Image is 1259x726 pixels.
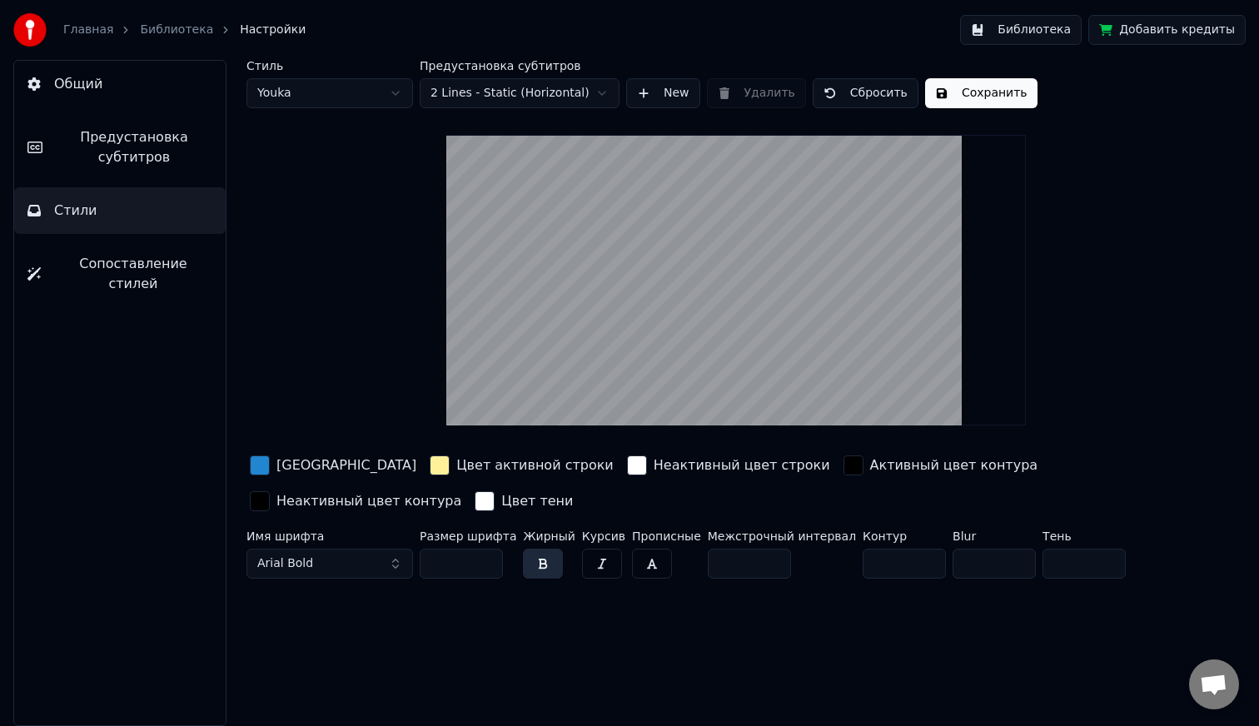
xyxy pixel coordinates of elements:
label: Blur [953,530,1036,542]
button: Цвет активной строки [426,452,617,479]
div: Цвет активной строки [456,455,614,475]
span: Общий [54,74,102,94]
button: New [626,78,700,108]
button: Неактивный цвет контура [246,488,465,515]
label: Контур [863,530,946,542]
span: Настройки [240,22,306,38]
span: Стили [54,201,97,221]
label: Имя шрифта [246,530,413,542]
label: Предустановка субтитров [420,60,620,72]
div: Неактивный цвет строки [654,455,830,475]
label: Курсив [582,530,625,542]
button: Активный цвет контура [840,452,1042,479]
button: Сбросить [813,78,918,108]
button: Неактивный цвет строки [624,452,834,479]
img: youka [13,13,47,47]
span: Предустановка субтитров [56,127,212,167]
label: Жирный [523,530,575,542]
button: Цвет тени [471,488,576,515]
div: [GEOGRAPHIC_DATA] [276,455,416,475]
button: Библиотека [960,15,1082,45]
button: Предустановка субтитров [14,114,226,181]
span: Сопоставление стилей [54,254,212,294]
label: Тень [1043,530,1126,542]
button: Стили [14,187,226,234]
a: Главная [63,22,113,38]
button: Сопоставление стилей [14,241,226,307]
div: Цвет тени [501,491,573,511]
button: Общий [14,61,226,107]
label: Межстрочный интервал [708,530,856,542]
span: Arial Bold [257,555,313,572]
div: Open chat [1189,659,1239,709]
label: Стиль [246,60,413,72]
button: Сохранить [925,78,1038,108]
div: Активный цвет контура [870,455,1038,475]
label: Размер шрифта [420,530,516,542]
div: Неактивный цвет контура [276,491,461,511]
button: [GEOGRAPHIC_DATA] [246,452,420,479]
label: Прописные [632,530,701,542]
nav: breadcrumb [63,22,306,38]
button: Добавить кредиты [1088,15,1246,45]
a: Библиотека [140,22,213,38]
